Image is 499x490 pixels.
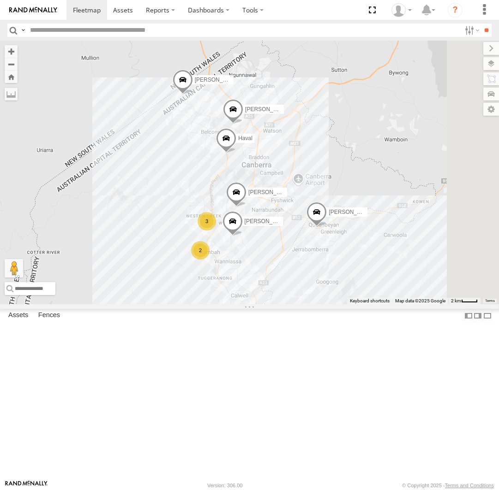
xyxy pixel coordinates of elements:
span: [PERSON_NAME] [248,189,294,195]
label: Map Settings [483,103,499,116]
a: Visit our Website [5,481,48,490]
div: 2 [191,241,210,260]
label: Dock Summary Table to the Left [464,309,473,322]
img: rand-logo.svg [9,7,57,13]
span: [PERSON_NAME] [245,106,291,112]
div: © Copyright 2025 - [402,483,494,488]
label: Dock Summary Table to the Right [473,309,482,322]
span: [PERSON_NAME] [244,218,290,224]
button: Drag Pegman onto the map to open Street View [5,259,23,277]
a: Terms (opens in new tab) [485,299,495,302]
button: Zoom in [5,45,18,58]
div: Version: 306.00 [207,483,242,488]
button: Keyboard shortcuts [350,298,390,304]
button: Zoom Home [5,71,18,83]
span: 2 km [451,298,461,303]
button: Zoom out [5,58,18,71]
span: [PERSON_NAME] [329,209,374,215]
label: Search Query [19,24,27,37]
label: Assets [4,309,33,322]
i: ? [448,3,463,18]
label: Measure [5,88,18,100]
a: Terms and Conditions [445,483,494,488]
span: [PERSON_NAME] [194,77,240,83]
label: Fences [34,309,65,322]
button: Map Scale: 2 km per 32 pixels [448,298,481,304]
label: Hide Summary Table [483,309,492,322]
label: Search Filter Options [461,24,481,37]
div: 3 [198,212,216,230]
span: Map data ©2025 Google [395,298,445,303]
div: Helen Mason [388,3,415,17]
span: Haval [238,135,253,142]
